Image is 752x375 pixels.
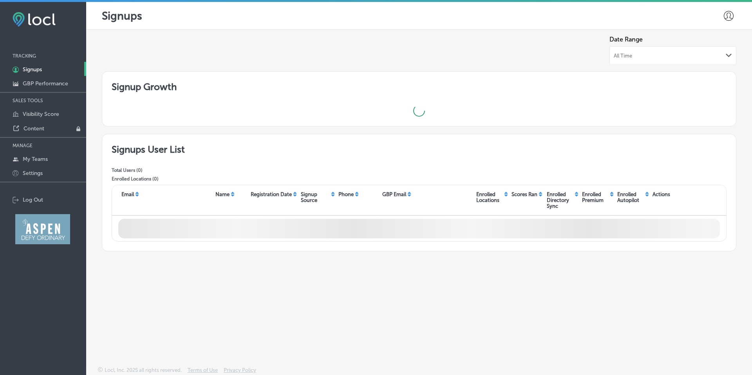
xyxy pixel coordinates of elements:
[23,66,42,73] p: Signups
[382,191,406,197] p: GBP Email
[653,191,670,197] p: Actions
[547,191,573,209] p: Enrolled Directory Sync
[251,191,292,197] p: Registration Date
[15,214,70,244] img: Aspen
[609,36,736,43] label: Date Range
[112,144,185,155] h2: Signups User List
[215,191,230,197] p: Name
[512,191,537,197] p: Scores Ran
[112,176,185,182] p: Enrolled Locations ( 0 )
[338,191,354,197] p: Phone
[23,111,59,117] p: Visibility Score
[112,168,185,173] p: Total Users ( 0 )
[614,53,632,59] span: All Time
[617,191,644,203] p: Enrolled Autopilot
[121,191,134,197] p: Email
[301,191,330,203] p: Signup Source
[105,367,182,373] p: Locl, Inc. 2025 all rights reserved.
[112,81,727,92] h2: Signup Growth
[23,197,43,203] p: Log Out
[582,191,609,203] p: Enrolled Premium
[23,125,44,132] p: Content
[23,80,68,87] p: GBP Performance
[23,156,48,162] p: My Teams
[476,191,503,203] p: Enrolled Locations
[23,170,43,177] p: Settings
[102,9,142,22] p: Signups
[13,12,56,27] img: fda3e92497d09a02dc62c9cd864e3231.png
